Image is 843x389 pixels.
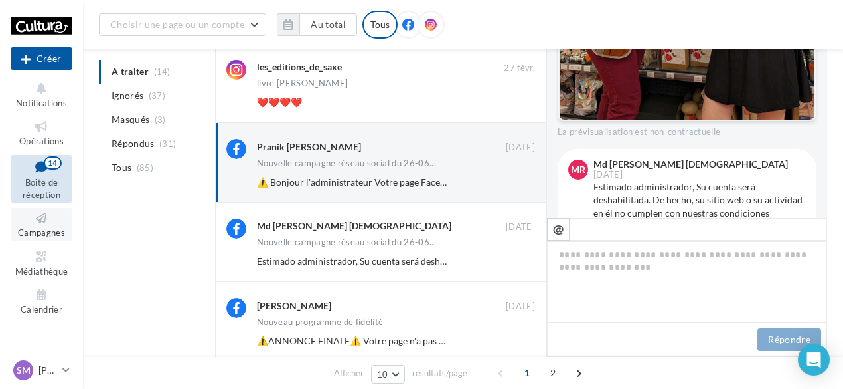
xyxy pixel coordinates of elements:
[257,159,436,168] span: Nouvelle campagne réseau social du 26-06...
[299,13,357,36] button: Au total
[11,78,72,111] button: Notifications
[19,136,64,146] span: Opérations
[377,369,388,380] span: 10
[257,79,348,88] div: livre [PERSON_NAME]
[149,90,165,101] span: (37)
[137,162,153,173] span: (85)
[593,170,623,179] span: [DATE]
[110,19,244,30] span: Choisir une page ou un compte
[99,13,266,36] button: Choisir une page ou un compte
[571,163,585,176] span: MR
[11,247,72,279] a: Médiathèque
[11,155,72,203] a: Boîte de réception14
[798,344,830,376] div: Open Intercom Messenger
[277,13,357,36] button: Au total
[257,219,451,233] div: Md [PERSON_NAME] [DEMOGRAPHIC_DATA]
[506,221,535,233] span: [DATE]
[504,63,535,74] span: 27 févr.
[542,362,564,384] span: 2
[371,365,405,384] button: 10
[21,304,62,315] span: Calendrier
[159,138,176,149] span: (31)
[23,177,60,200] span: Boîte de réception
[11,358,72,383] a: SM [PERSON_NAME]
[257,61,342,74] div: les_editions_de_saxe
[38,364,57,377] p: [PERSON_NAME]
[11,47,72,70] button: Créer
[506,142,535,154] span: [DATE]
[593,180,806,366] div: Estimado administrador, Su cuenta será deshabilitada. De hecho, su sitio web o su actividad en él...
[11,47,72,70] div: Nouvelle campagne
[11,208,72,241] a: Campagnes
[257,318,383,326] div: Nouveau programme de fidélité
[155,114,166,125] span: (3)
[11,285,72,317] a: Calendrier
[362,11,398,39] div: Tous
[547,218,570,241] button: @
[17,364,31,377] span: SM
[112,161,131,174] span: Tous
[11,116,72,149] a: Opérations
[257,238,436,247] span: Nouvelle campagne réseau social du 26-06...
[257,299,331,313] div: [PERSON_NAME]
[506,301,535,313] span: [DATE]
[257,96,302,108] span: ❤️❤️❤️❤️
[15,266,68,277] span: Médiathèque
[593,160,788,169] div: Md [PERSON_NAME] [DEMOGRAPHIC_DATA]
[334,367,364,380] span: Afficher
[112,137,155,150] span: Répondus
[257,140,361,154] div: Pranik [PERSON_NAME]
[112,89,143,102] span: Ignorés
[516,362,538,384] span: 1
[757,328,821,351] button: Répondre
[412,367,467,380] span: résultats/page
[44,156,62,170] div: 14
[112,113,149,126] span: Masqués
[16,98,67,108] span: Notifications
[18,227,65,238] span: Campagnes
[553,223,564,235] i: @
[558,121,816,138] div: La prévisualisation est non-contractuelle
